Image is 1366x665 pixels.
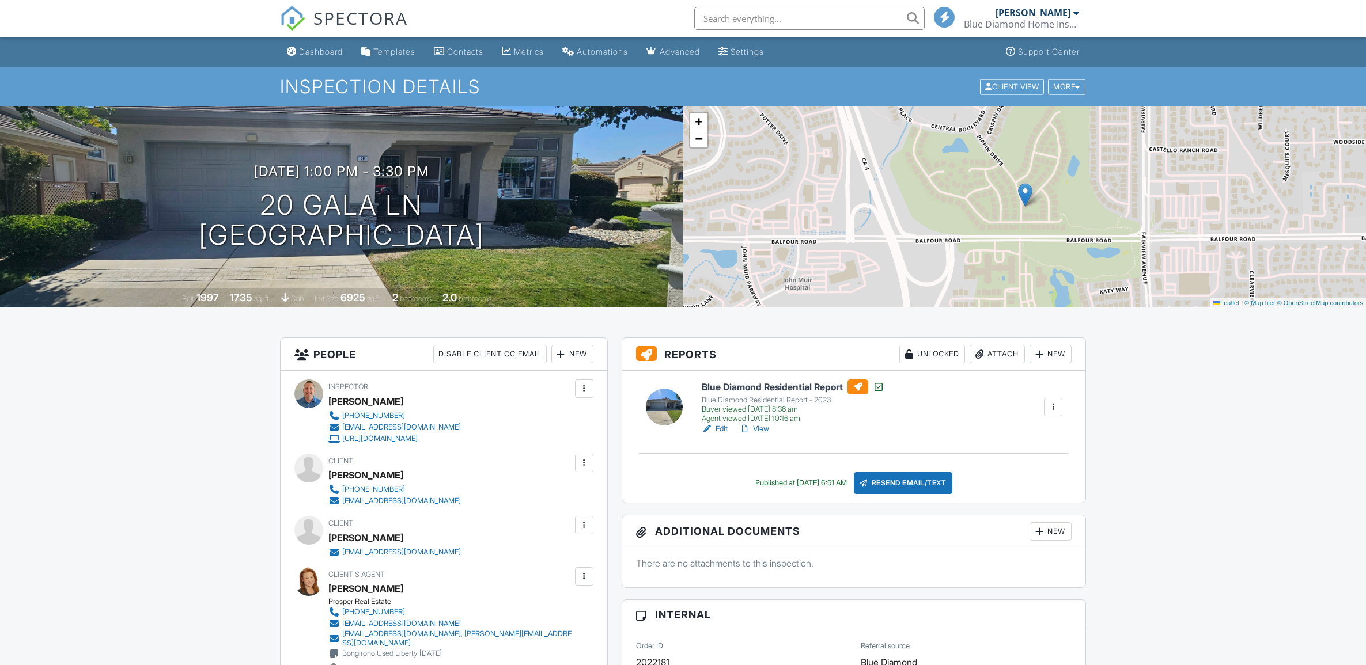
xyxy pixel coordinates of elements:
[442,291,457,303] div: 2.0
[899,345,965,363] div: Unlocked
[731,47,764,56] div: Settings
[690,113,707,130] a: Zoom in
[714,41,769,63] a: Settings
[328,484,461,495] a: [PHONE_NUMBER]
[636,557,1072,569] p: There are no attachments to this inspection.
[694,7,925,30] input: Search everything...
[373,47,415,56] div: Templates
[1018,183,1032,207] img: Marker
[702,379,884,394] h6: Blue Diamond Residential Report
[328,433,461,444] a: [URL][DOMAIN_NAME]
[702,423,728,435] a: Edit
[291,294,304,303] span: slab
[970,345,1025,363] div: Attach
[254,294,270,303] span: sq. ft.
[313,6,408,30] span: SPECTORA
[328,529,403,546] div: [PERSON_NAME]
[328,580,403,597] a: [PERSON_NAME]
[328,393,403,410] div: [PERSON_NAME]
[642,41,705,63] a: Advanced
[280,77,1087,97] h1: Inspection Details
[980,79,1044,94] div: Client View
[342,548,461,557] div: [EMAIL_ADDRESS][DOMAIN_NAME]
[622,600,1086,630] h3: Internal
[342,496,461,506] div: [EMAIL_ADDRESS][DOMAIN_NAME]
[342,619,461,628] div: [EMAIL_ADDRESS][DOMAIN_NAME]
[340,291,365,303] div: 6925
[367,294,381,303] span: sq.ft.
[861,641,910,651] label: Referral source
[342,607,405,617] div: [PHONE_NUMBER]
[1030,345,1072,363] div: New
[447,47,483,56] div: Contacts
[551,345,593,363] div: New
[755,478,847,488] div: Published at [DATE] 6:51 AM
[1213,299,1239,306] a: Leaflet
[342,629,572,648] div: [EMAIL_ADDRESS][DOMAIN_NAME], [PERSON_NAME][EMAIL_ADDRESS][DOMAIN_NAME]
[702,396,884,405] div: Blue Diamond Residential Report - 2023
[328,382,368,391] span: Inspector
[577,47,628,56] div: Automations
[702,405,884,414] div: Buyer viewed [DATE] 8:36 am
[182,294,195,303] span: Built
[1277,299,1363,306] a: © OpenStreetMap contributors
[695,114,702,128] span: +
[328,546,461,558] a: [EMAIL_ADDRESS][DOMAIN_NAME]
[497,41,548,63] a: Metrics
[280,16,408,40] a: SPECTORA
[459,294,491,303] span: bathrooms
[196,291,219,303] div: 1997
[622,338,1086,371] h3: Reports
[328,597,581,606] div: Prosper Real Estate
[1048,79,1085,94] div: More
[400,294,432,303] span: bedrooms
[1001,41,1084,63] a: Support Center
[660,47,700,56] div: Advanced
[636,641,663,651] label: Order ID
[328,421,461,433] a: [EMAIL_ADDRESS][DOMAIN_NAME]
[328,629,572,648] a: [EMAIL_ADDRESS][DOMAIN_NAME], [PERSON_NAME][EMAIL_ADDRESS][DOMAIN_NAME]
[230,291,252,303] div: 1735
[328,495,461,507] a: [EMAIL_ADDRESS][DOMAIN_NAME]
[514,47,544,56] div: Metrics
[299,47,343,56] div: Dashboard
[280,6,305,31] img: The Best Home Inspection Software - Spectora
[702,379,884,423] a: Blue Diamond Residential Report Blue Diamond Residential Report - 2023 Buyer viewed [DATE] 8:36 a...
[622,515,1086,548] h3: Additional Documents
[690,130,707,147] a: Zoom out
[964,18,1079,30] div: Blue Diamond Home Inspection Inc.
[199,190,485,251] h1: 20 Gala Ln [GEOGRAPHIC_DATA]
[328,570,385,579] span: Client's Agent
[328,606,572,618] a: [PHONE_NUMBER]
[739,423,769,435] a: View
[1244,299,1276,306] a: © MapTiler
[1241,299,1243,306] span: |
[328,410,461,421] a: [PHONE_NUMBER]
[357,41,420,63] a: Templates
[328,618,572,629] a: [EMAIL_ADDRESS][DOMAIN_NAME]
[1018,47,1080,56] div: Support Center
[979,82,1047,90] a: Client View
[342,485,405,494] div: [PHONE_NUMBER]
[854,472,953,494] div: Resend Email/Text
[392,291,398,303] div: 2
[342,423,461,432] div: [EMAIL_ADDRESS][DOMAIN_NAME]
[433,345,547,363] div: Disable Client CC Email
[429,41,488,63] a: Contacts
[342,649,442,658] div: Bongirono Used Liberty [DATE]
[315,294,339,303] span: Lot Size
[328,466,403,484] div: [PERSON_NAME]
[328,457,353,465] span: Client
[282,41,347,63] a: Dashboard
[996,7,1070,18] div: [PERSON_NAME]
[702,414,884,423] div: Agent viewed [DATE] 10:16 am
[253,164,429,179] h3: [DATE] 1:00 pm - 3:30 pm
[342,434,418,443] div: [URL][DOMAIN_NAME]
[281,338,607,371] h3: People
[328,519,353,527] span: Client
[342,411,405,420] div: [PHONE_NUMBER]
[695,131,702,146] span: −
[1030,522,1072,541] div: New
[558,41,633,63] a: Automations (Basic)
